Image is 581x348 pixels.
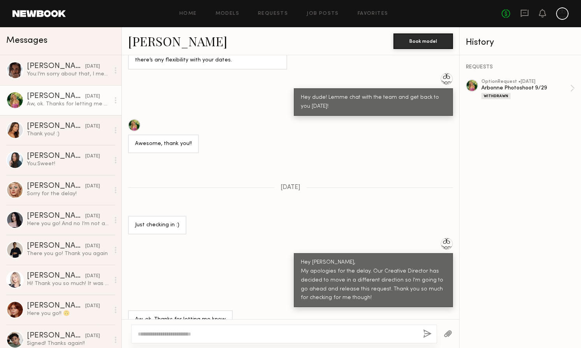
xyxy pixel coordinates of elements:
[27,280,110,287] div: Hi! Thank you so much! It was great working with you guys as well.
[27,182,85,190] div: [PERSON_NAME]
[135,140,192,149] div: Awesome, thank you!!
[481,79,575,99] a: optionRequest •[DATE]Arbonne Photoshoot 9/29Withdrawn
[481,84,570,92] div: Arbonne Photoshoot 9/29
[27,250,110,257] div: There you go! Thank you again
[85,183,100,190] div: [DATE]
[27,63,85,70] div: [PERSON_NAME]
[85,123,100,130] div: [DATE]
[393,33,453,49] button: Book model
[27,272,85,280] div: [PERSON_NAME]
[466,38,575,47] div: History
[85,243,100,250] div: [DATE]
[6,36,47,45] span: Messages
[27,340,110,347] div: Signed! Thanks again!!
[85,332,100,340] div: [DATE]
[481,93,511,99] div: Withdrawn
[301,258,446,303] div: Hey [PERSON_NAME], My apologies for the delay. Our Creative Director has decided to move in a dif...
[27,190,110,198] div: Sorry for the delay!
[393,37,453,44] a: Book model
[301,93,446,111] div: Hey dude! Lemme chat with the team and get back to you [DATE]!
[27,310,110,317] div: Here you go!! 🙃
[85,63,100,70] div: [DATE]
[307,11,339,16] a: Job Posts
[481,79,570,84] div: option Request • [DATE]
[27,100,110,108] div: Aw, ok. Thanks for letting me know
[128,33,227,49] a: [PERSON_NAME]
[27,130,110,138] div: Thank you! :)
[27,212,85,220] div: [PERSON_NAME]
[135,221,179,230] div: Just checking in :)
[258,11,288,16] a: Requests
[27,242,85,250] div: [PERSON_NAME]
[179,11,197,16] a: Home
[85,273,100,280] div: [DATE]
[27,302,85,310] div: [PERSON_NAME]
[27,160,110,168] div: You: Sweet!
[27,122,85,130] div: [PERSON_NAME]
[135,315,226,324] div: Aw, ok. Thanks for letting me know
[27,152,85,160] div: [PERSON_NAME]
[358,11,388,16] a: Favorites
[27,70,110,78] div: You: I’m sorry about that, I meant to hit release. Thank you so much though.
[281,184,300,191] span: [DATE]
[85,213,100,220] div: [DATE]
[216,11,239,16] a: Models
[27,93,85,100] div: [PERSON_NAME]
[466,65,575,70] div: REQUESTS
[85,93,100,100] div: [DATE]
[85,303,100,310] div: [DATE]
[27,220,110,227] div: Here you go! And no I’m not able to adjust on my end
[27,332,85,340] div: [PERSON_NAME]
[85,153,100,160] div: [DATE]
